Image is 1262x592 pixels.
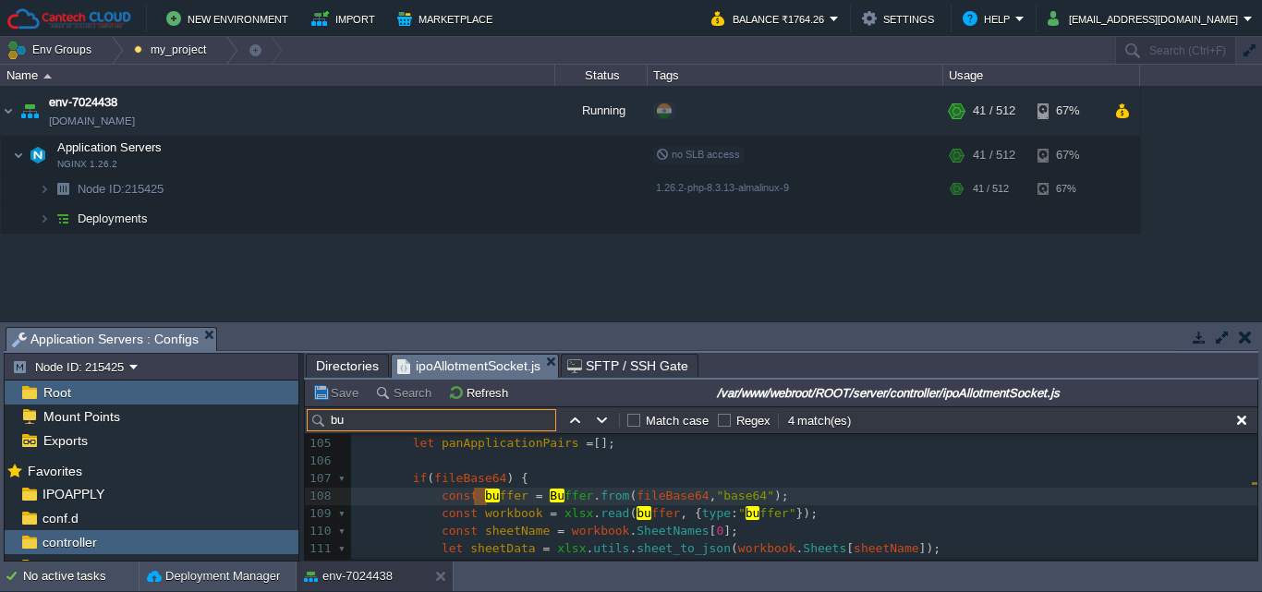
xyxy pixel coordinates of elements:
[1038,175,1098,203] div: 67%
[637,541,731,555] span: sheet_to_json
[973,86,1015,136] div: 41 / 512
[39,558,71,574] a: cron
[723,524,738,538] span: ];
[55,139,164,155] span: Application Servers
[40,408,123,425] a: Mount Points
[397,7,498,30] button: Marketplace
[78,182,125,196] span: Node ID:
[24,463,85,479] span: Favorites
[12,358,129,375] button: Node ID: 215425
[593,541,629,555] span: utils
[716,524,723,538] span: 0
[39,486,107,502] a: IPOAPPLY
[601,506,629,520] span: read
[796,506,818,520] span: });
[6,37,98,63] button: Env Groups
[76,181,166,197] a: Node ID:215425
[305,557,334,574] div: 112
[1038,86,1098,136] div: 67%
[564,506,593,520] span: xlsx
[391,354,559,377] li: /var/www/webroot/ROOT/server/controller/ipoAllotmentSocket.js
[500,489,528,502] span: ffer
[651,506,680,520] span: ffer
[304,567,393,586] button: env-7024438
[795,541,803,555] span: .
[2,65,554,86] div: Name
[305,488,334,505] div: 108
[305,523,334,540] div: 110
[567,355,688,377] span: SFTP / SSH Gate
[601,489,629,502] span: from
[656,149,740,160] span: no SLB access
[731,541,738,555] span: (
[6,7,132,30] img: Cantech Cloud
[316,355,379,377] span: Directories
[862,7,940,30] button: Settings
[40,384,74,401] span: Root
[550,489,564,502] span: Bu
[710,524,717,538] span: [
[1038,137,1098,174] div: 67%
[543,541,551,555] span: =
[736,414,771,428] label: Regex
[39,534,100,550] span: controller
[448,384,514,401] button: Refresh
[470,541,535,555] span: sheetData
[413,471,428,485] span: if
[555,86,648,136] div: Running
[803,541,846,555] span: Sheets
[76,211,151,226] span: Deployments
[629,506,637,520] span: (
[963,7,1015,30] button: Help
[24,464,85,478] a: Favorites
[731,506,738,520] span: :
[572,524,630,538] span: workbook
[50,175,76,203] img: AMDAwAAAACH5BAEAAAAALAAAAAABAAEAAAICRAEAOw==
[550,506,557,520] span: =
[1,86,16,136] img: AMDAwAAAACH5BAEAAAAALAAAAAABAAEAAAICRAEAOw==
[586,436,593,450] span: =
[305,470,334,488] div: 107
[312,384,364,401] button: Save
[49,93,117,112] span: env-7024438
[23,562,139,591] div: No active tasks
[442,489,478,502] span: const
[375,384,437,401] button: Search
[646,414,709,428] label: Match case
[147,567,280,586] button: Deployment Manager
[629,524,637,538] span: .
[680,506,701,520] span: , {
[305,435,334,453] div: 105
[311,7,381,30] button: Import
[973,175,1009,203] div: 41 / 512
[305,505,334,523] div: 109
[637,524,709,538] span: SheetNames
[25,137,51,174] img: AMDAwAAAACH5BAEAAAAALAAAAAABAAEAAAICRAEAOw==
[710,489,717,502] span: ,
[397,355,540,378] span: ipoAllotmentSocket.js
[13,137,24,174] img: AMDAwAAAACH5BAEAAAAALAAAAAABAAEAAAICRAEAOw==
[39,175,50,203] img: AMDAwAAAACH5BAEAAAAALAAAAAABAAEAAAICRAEAOw==
[413,436,434,450] span: let
[593,506,601,520] span: .
[536,489,543,502] span: =
[485,489,500,502] span: bu
[759,506,795,520] span: ffer"
[39,510,81,526] a: conf.d
[593,436,614,450] span: [];
[12,328,199,351] span: Application Servers : Configs
[629,541,637,555] span: .
[166,7,294,30] button: New Environment
[738,541,796,555] span: workbook
[944,65,1139,86] div: Usage
[442,524,478,538] span: const
[637,489,709,502] span: fileBase64
[564,489,593,502] span: ffer
[305,453,334,470] div: 106
[738,506,746,520] span: "
[57,159,117,170] span: NGINX 1.26.2
[134,37,212,63] button: my_project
